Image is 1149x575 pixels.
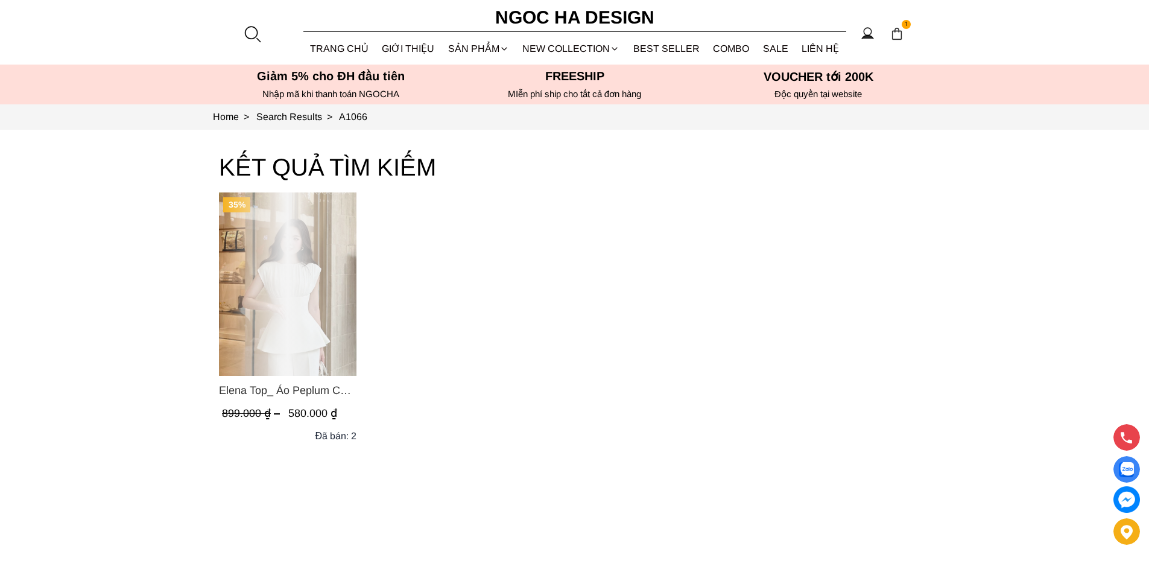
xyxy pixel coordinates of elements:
[315,428,356,443] div: Đã bán: 2
[516,33,627,65] a: NEW COLLECTION
[339,112,367,122] a: Link to A1066
[442,33,516,65] div: SẢN PHẨM
[375,33,442,65] a: GIỚI THIỆU
[256,112,339,122] a: Link to Search Results
[484,3,665,32] a: Ngoc Ha Design
[219,382,356,399] span: Elena Top_ Áo Peplum Cổ Nhún Màu Trắng A1066
[1119,462,1134,477] img: Display image
[457,89,693,100] h6: MIễn phí ship cho tất cả đơn hàng
[219,192,356,376] a: Product image - Elena Top_ Áo Peplum Cổ Nhún Màu Trắng A1066
[288,407,337,419] span: 580.000 ₫
[706,33,756,65] a: Combo
[627,33,707,65] a: BEST SELLER
[795,33,846,65] a: LIÊN HỆ
[239,112,254,122] span: >
[257,69,405,83] font: Giảm 5% cho ĐH đầu tiên
[902,20,911,30] span: 1
[222,407,283,419] span: 899.000 ₫
[262,89,399,99] font: Nhập mã khi thanh toán NGOCHA
[700,69,937,84] h5: VOUCHER tới 200K
[890,27,904,40] img: img-CART-ICON-ksit0nf1
[545,69,604,83] font: Freeship
[1113,486,1140,513] a: messenger
[303,33,376,65] a: TRANG CHỦ
[213,112,256,122] a: Link to Home
[700,89,937,100] h6: Độc quyền tại website
[219,148,931,186] h3: KẾT QUẢ TÌM KIẾM
[322,112,337,122] span: >
[1113,456,1140,483] a: Display image
[756,33,796,65] a: SALE
[219,382,356,399] a: Link to Elena Top_ Áo Peplum Cổ Nhún Màu Trắng A1066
